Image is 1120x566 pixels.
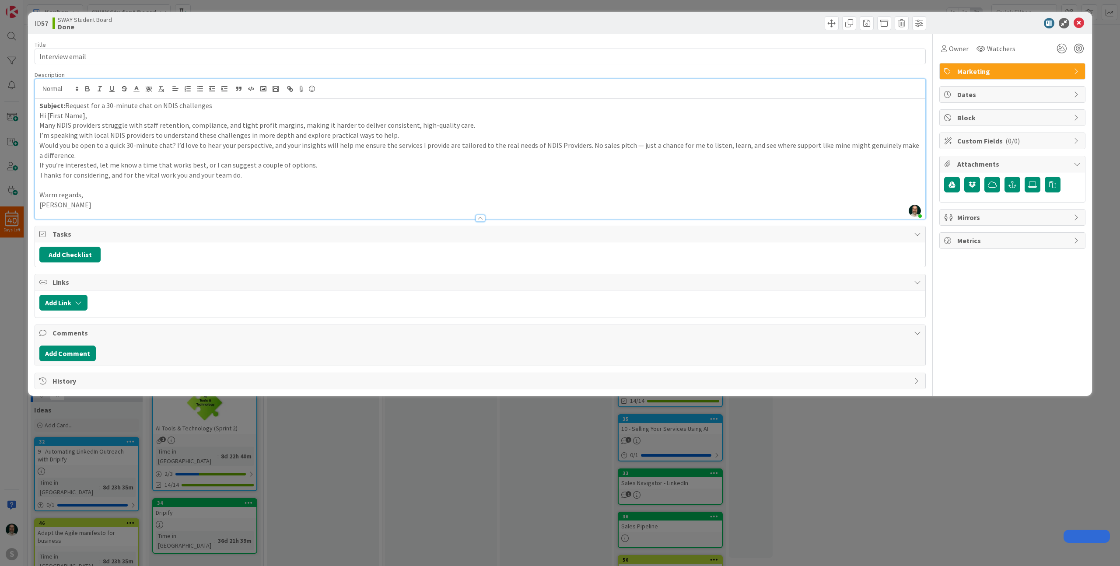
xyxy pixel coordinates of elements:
[39,346,96,361] button: Add Comment
[957,89,1069,100] span: Dates
[957,112,1069,123] span: Block
[957,66,1069,77] span: Marketing
[39,160,921,170] p: If you’re interested, let me know a time that works best, or I can suggest a couple of options.
[39,200,921,210] p: [PERSON_NAME]
[909,205,921,217] img: lnHWbgg1Ejk0LXEbgxa5puaEDdKwcAZd.png
[957,159,1069,169] span: Attachments
[39,111,921,121] p: Hi [First Name],
[1005,136,1020,145] span: ( 0/0 )
[52,277,910,287] span: Links
[35,49,926,64] input: type card name here...
[957,136,1069,146] span: Custom Fields
[58,23,112,30] b: Done
[52,229,910,239] span: Tasks
[39,247,101,262] button: Add Checklist
[52,328,910,338] span: Comments
[58,16,112,23] span: SWAY Student Board
[957,235,1069,246] span: Metrics
[52,376,910,386] span: History
[957,212,1069,223] span: Mirrors
[35,71,65,79] span: Description
[39,101,921,111] p: Request for a 30-minute chat on NDIS challenges
[987,43,1015,54] span: Watchers
[39,101,65,110] strong: Subject:
[39,190,921,200] p: Warm regards,
[949,43,969,54] span: Owner
[39,295,87,311] button: Add Link
[39,130,921,140] p: I’m speaking with local NDIS providers to understand these challenges in more depth and explore p...
[39,120,921,130] p: Many NDIS providers struggle with staff retention, compliance, and tight profit margins, making i...
[39,170,921,180] p: Thanks for considering, and for the vital work you and your team do.
[35,41,46,49] label: Title
[41,19,48,28] b: 57
[35,18,48,28] span: ID
[39,140,921,160] p: Would you be open to a quick 30-minute chat? I’d love to hear your perspective, and your insights...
